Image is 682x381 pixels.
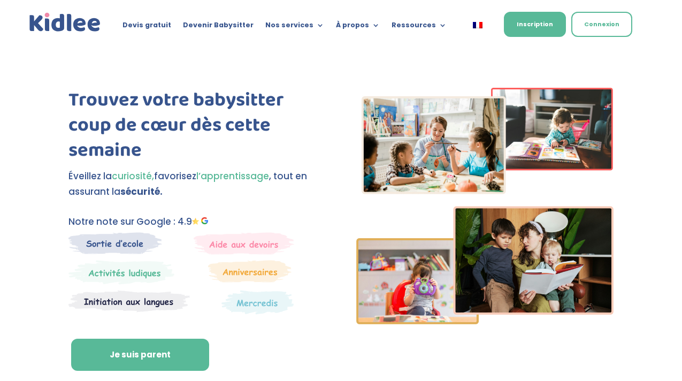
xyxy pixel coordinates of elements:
img: Mercredi [68,260,174,285]
img: weekends [194,232,294,255]
span: curiosité, [112,170,154,182]
strong: sécurité. [120,185,163,198]
p: Éveillez la favorisez , tout en assurant la [68,169,326,200]
img: Thematique [221,290,294,315]
a: Je suis parent [71,339,209,371]
span: l’apprentissage [196,170,269,182]
img: Sortie decole [68,232,162,254]
img: Anniversaire [208,260,292,283]
p: Notre note sur Google : 4.9 [68,214,326,230]
img: Atelier thematique [68,290,190,313]
h1: Trouvez votre babysitter coup de cœur dès cette semaine [68,88,326,168]
img: Imgs-2 [356,88,614,324]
